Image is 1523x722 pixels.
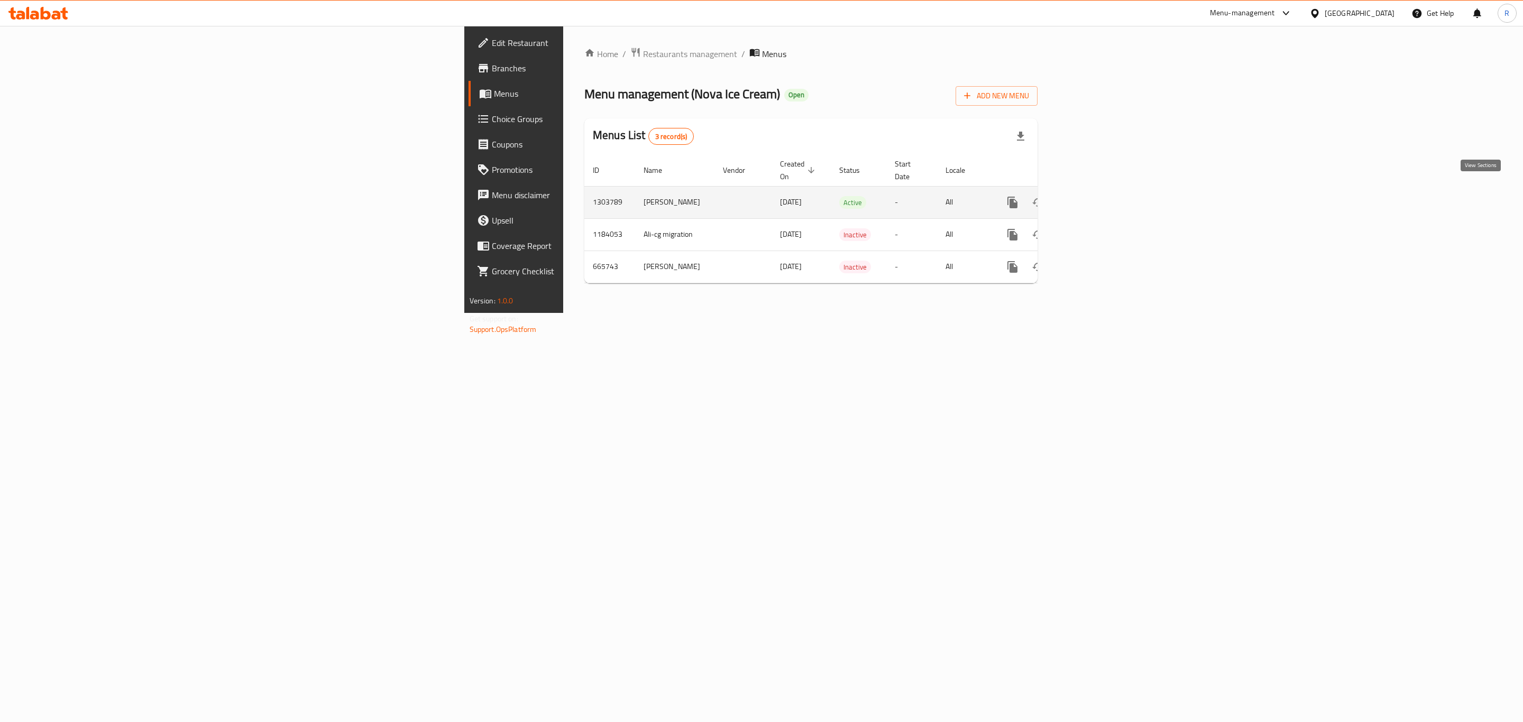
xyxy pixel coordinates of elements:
[886,186,937,218] td: -
[784,90,809,99] span: Open
[469,30,719,55] a: Edit Restaurant
[593,127,694,145] h2: Menus List
[470,322,537,336] a: Support.OpsPlatform
[956,86,1038,106] button: Add New Menu
[469,106,719,132] a: Choice Groups
[492,36,710,49] span: Edit Restaurant
[839,228,871,241] div: Inactive
[492,138,710,151] span: Coupons
[492,189,710,201] span: Menu disclaimer
[584,47,1038,61] nav: breadcrumb
[937,186,992,218] td: All
[492,214,710,227] span: Upsell
[741,48,745,60] li: /
[1008,124,1033,149] div: Export file
[492,239,710,252] span: Coverage Report
[469,208,719,233] a: Upsell
[723,164,759,177] span: Vendor
[1000,190,1025,215] button: more
[762,48,786,60] span: Menus
[644,164,676,177] span: Name
[1025,254,1051,280] button: Change Status
[1504,7,1509,19] span: R
[1000,254,1025,280] button: more
[469,157,719,182] a: Promotions
[649,132,694,142] span: 3 record(s)
[780,195,802,209] span: [DATE]
[1025,222,1051,247] button: Change Status
[937,218,992,251] td: All
[839,197,866,209] span: Active
[964,89,1029,103] span: Add New Menu
[839,196,866,209] div: Active
[497,294,513,308] span: 1.0.0
[839,164,874,177] span: Status
[492,62,710,75] span: Branches
[839,261,871,273] span: Inactive
[469,182,719,208] a: Menu disclaimer
[895,158,924,183] span: Start Date
[469,233,719,258] a: Coverage Report
[780,260,802,273] span: [DATE]
[584,154,1110,283] table: enhanced table
[1025,190,1051,215] button: Change Status
[1000,222,1025,247] button: more
[470,312,518,326] span: Get support on:
[492,113,710,125] span: Choice Groups
[886,251,937,283] td: -
[784,89,809,101] div: Open
[492,265,710,277] span: Grocery Checklist
[469,55,719,81] a: Branches
[593,164,613,177] span: ID
[780,227,802,241] span: [DATE]
[469,132,719,157] a: Coupons
[494,87,710,100] span: Menus
[1325,7,1394,19] div: [GEOGRAPHIC_DATA]
[839,229,871,241] span: Inactive
[946,164,979,177] span: Locale
[937,251,992,283] td: All
[469,258,719,284] a: Grocery Checklist
[648,128,694,145] div: Total records count
[469,81,719,106] a: Menus
[1210,7,1275,20] div: Menu-management
[492,163,710,176] span: Promotions
[886,218,937,251] td: -
[470,294,496,308] span: Version:
[780,158,818,183] span: Created On
[992,154,1110,187] th: Actions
